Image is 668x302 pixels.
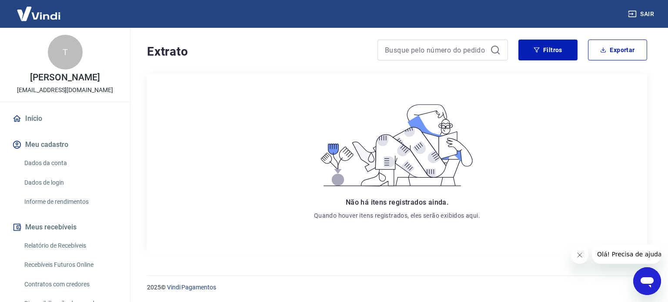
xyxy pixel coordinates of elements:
button: Sair [626,6,658,22]
iframe: Mensagem da empresa [592,245,661,264]
img: Vindi [10,0,67,27]
input: Busque pelo número do pedido [385,43,487,56]
p: [PERSON_NAME] [30,73,100,82]
h4: Extrato [147,43,367,60]
button: Filtros [518,40,578,60]
a: Contratos com credores [21,275,120,293]
button: Meu cadastro [10,135,120,154]
a: Dados de login [21,174,120,192]
p: [EMAIL_ADDRESS][DOMAIN_NAME] [17,86,113,95]
button: Exportar [588,40,647,60]
a: Dados da conta [21,154,120,172]
iframe: Fechar mensagem [571,246,588,264]
a: Recebíveis Futuros Online [21,256,120,274]
span: Não há itens registrados ainda. [346,198,448,206]
a: Início [10,109,120,128]
a: Vindi Pagamentos [167,284,216,291]
p: Quando houver itens registrados, eles serão exibidos aqui. [314,211,480,220]
a: Informe de rendimentos [21,193,120,211]
button: Meus recebíveis [10,218,120,237]
span: Olá! Precisa de ajuda? [5,6,73,13]
p: 2025 © [147,283,647,292]
div: T [48,35,83,70]
iframe: Botão para abrir a janela de mensagens [633,267,661,295]
a: Relatório de Recebíveis [21,237,120,255]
